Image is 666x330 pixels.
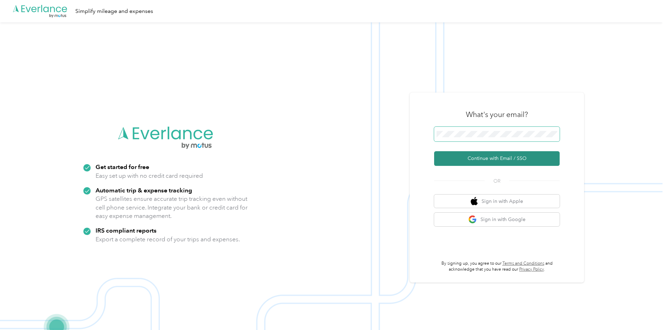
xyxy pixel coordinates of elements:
[519,267,544,272] a: Privacy Policy
[468,215,477,224] img: google logo
[434,195,560,208] button: apple logoSign in with Apple
[434,213,560,226] button: google logoSign in with Google
[75,7,153,16] div: Simplify mileage and expenses
[96,195,248,220] p: GPS satellites ensure accurate trip tracking even without cell phone service. Integrate your bank...
[96,235,240,244] p: Export a complete record of your trips and expenses.
[434,261,560,273] p: By signing up, you agree to our and acknowledge that you have read our .
[96,163,149,170] strong: Get started for free
[471,197,478,206] img: apple logo
[96,171,203,180] p: Easy set up with no credit card required
[96,227,157,234] strong: IRS compliant reports
[434,151,560,166] button: Continue with Email / SSO
[485,177,509,185] span: OR
[466,110,528,119] h3: What's your email?
[502,261,544,266] a: Terms and Conditions
[96,186,192,194] strong: Automatic trip & expense tracking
